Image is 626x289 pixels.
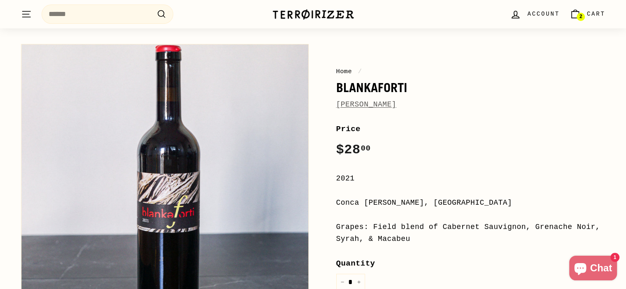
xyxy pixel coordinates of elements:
[336,123,605,135] label: Price
[336,68,352,75] a: Home
[527,9,559,18] span: Account
[336,81,605,95] h1: Blankaforti
[356,68,364,75] span: /
[567,256,619,282] inbox-online-store-chat: Shopify online store chat
[505,2,564,26] a: Account
[336,221,605,245] div: Grapes: Field blend of Cabernet Sauvignon, Grenache Noir, Syrah, & Macabeu
[565,2,610,26] a: Cart
[579,14,582,20] span: 2
[336,142,371,157] span: $28
[587,9,605,18] span: Cart
[336,67,605,76] nav: breadcrumbs
[336,100,396,109] a: [PERSON_NAME]
[336,173,605,185] div: 2021
[336,197,605,209] div: Conca [PERSON_NAME], [GEOGRAPHIC_DATA]
[336,257,605,270] label: Quantity
[361,144,370,153] sup: 00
